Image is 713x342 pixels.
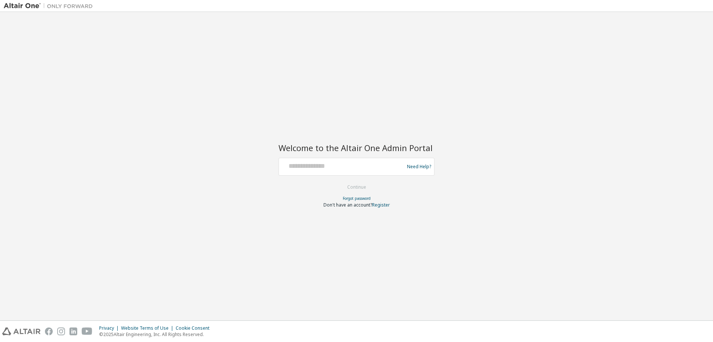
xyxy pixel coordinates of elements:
img: facebook.svg [45,327,53,335]
div: Privacy [99,325,121,331]
p: © 2025 Altair Engineering, Inc. All Rights Reserved. [99,331,214,338]
span: Don't have an account? [323,202,372,208]
img: Altair One [4,2,97,10]
div: Website Terms of Use [121,325,176,331]
img: altair_logo.svg [2,327,40,335]
img: instagram.svg [57,327,65,335]
a: Forgot password [343,196,371,201]
img: youtube.svg [82,327,92,335]
div: Cookie Consent [176,325,214,331]
a: Register [372,202,390,208]
img: linkedin.svg [69,327,77,335]
h2: Welcome to the Altair One Admin Portal [279,143,434,153]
